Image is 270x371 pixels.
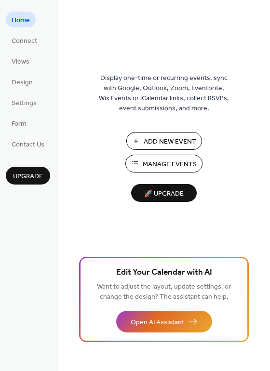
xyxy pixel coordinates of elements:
[12,36,37,46] span: Connect
[13,172,43,182] span: Upgrade
[116,311,212,332] button: Open AI Assistant
[12,98,37,108] span: Settings
[6,12,36,27] a: Home
[126,132,202,150] button: Add New Event
[12,119,27,129] span: Form
[6,94,42,110] a: Settings
[97,280,231,304] span: Want to adjust the layout, update settings, or change the design? The assistant can help.
[12,78,33,88] span: Design
[6,53,35,69] a: Views
[12,15,30,26] span: Home
[6,32,43,48] a: Connect
[116,266,212,279] span: Edit Your Calendar with AI
[12,57,29,67] span: Views
[6,74,39,90] a: Design
[6,136,50,152] a: Contact Us
[137,187,191,200] span: 🚀 Upgrade
[99,73,229,114] span: Display one-time or recurring events, sync with Google, Outlook, Zoom, Eventbrite, Wix Events or ...
[12,140,44,150] span: Contact Us
[143,159,197,170] span: Manage Events
[131,318,184,328] span: Open AI Assistant
[125,155,202,172] button: Manage Events
[144,137,196,147] span: Add New Event
[6,167,50,185] button: Upgrade
[6,115,32,131] a: Form
[131,184,197,202] button: 🚀 Upgrade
